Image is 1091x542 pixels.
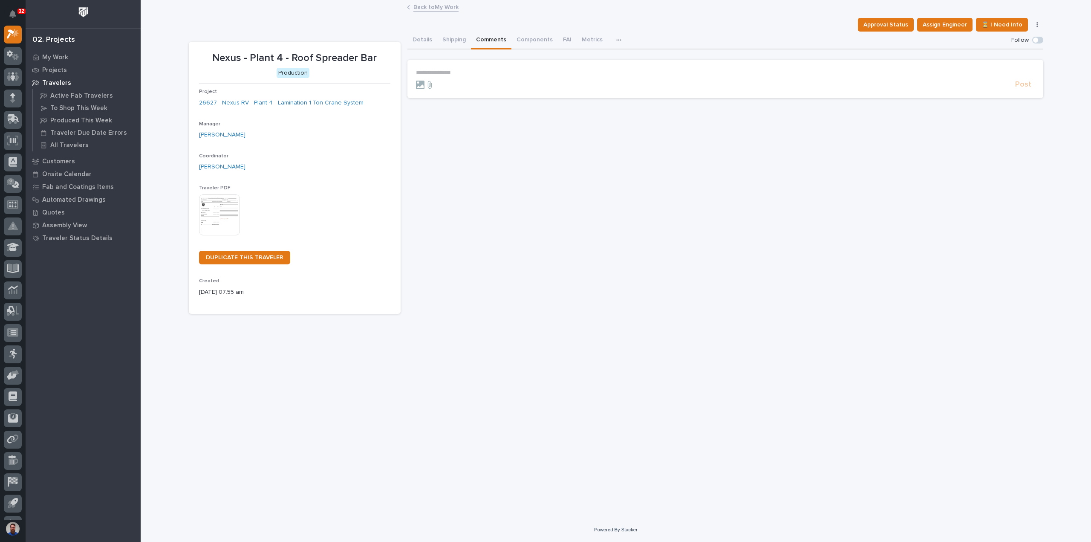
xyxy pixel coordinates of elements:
span: DUPLICATE THIS TRAVELER [206,255,283,261]
div: 02. Projects [32,35,75,45]
button: Metrics [577,32,608,49]
span: Post [1015,80,1031,90]
p: To Shop This Week [50,104,107,112]
a: DUPLICATE THIS TRAVELER [199,251,290,264]
button: Post [1012,80,1035,90]
p: Traveler Status Details [42,235,113,242]
button: Notifications [4,5,22,23]
span: ⏳ I Need Info [981,20,1022,30]
span: Created [199,278,219,284]
a: All Travelers [33,139,141,151]
a: Onsite Calendar [26,168,141,180]
a: [PERSON_NAME] [199,130,245,139]
a: Quotes [26,206,141,219]
p: Traveler Due Date Errors [50,129,127,137]
a: Projects [26,64,141,76]
a: 26627 - Nexus RV - Plant 4 - Lamination 1-Ton Crane System [199,99,364,107]
button: Shipping [437,32,471,49]
span: Manager [199,122,220,127]
span: Assign Engineer [923,20,967,30]
a: [PERSON_NAME] [199,162,245,171]
button: ⏳ I Need Info [976,18,1028,32]
a: Fab and Coatings Items [26,180,141,193]
button: Details [407,32,437,49]
p: Follow [1011,37,1029,44]
p: Produced This Week [50,117,112,125]
p: Nexus - Plant 4 - Roof Spreader Bar [199,52,390,64]
p: Fab and Coatings Items [42,183,114,191]
p: Automated Drawings [42,196,106,204]
p: Customers [42,158,75,165]
button: FAI [558,32,577,49]
p: Quotes [42,209,65,217]
p: Assembly View [42,222,87,229]
span: Project [199,89,217,94]
button: Assign Engineer [917,18,973,32]
div: Production [277,68,309,78]
p: 32 [19,8,24,14]
a: Traveler Due Date Errors [33,127,141,139]
a: Customers [26,155,141,168]
p: All Travelers [50,142,89,149]
a: My Work [26,51,141,64]
a: Produced This Week [33,114,141,126]
span: Approval Status [863,20,908,30]
span: Coordinator [199,154,228,159]
button: Comments [471,32,511,49]
span: Traveler PDF [199,185,231,191]
button: users-avatar [4,520,22,538]
button: Components [511,32,558,49]
p: [DATE] 07:55 am [199,288,390,297]
img: Workspace Logo [75,4,91,20]
p: Travelers [42,79,71,87]
div: Notifications32 [11,10,22,24]
a: Travelers [26,76,141,89]
p: Projects [42,67,67,74]
p: Onsite Calendar [42,171,92,178]
a: To Shop This Week [33,102,141,114]
p: Active Fab Travelers [50,92,113,100]
a: Assembly View [26,219,141,232]
a: Automated Drawings [26,193,141,206]
a: Back toMy Work [413,2,459,12]
a: Active Fab Travelers [33,90,141,101]
a: Powered By Stacker [594,527,637,532]
a: Traveler Status Details [26,232,141,244]
p: My Work [42,54,68,61]
button: Approval Status [858,18,914,32]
